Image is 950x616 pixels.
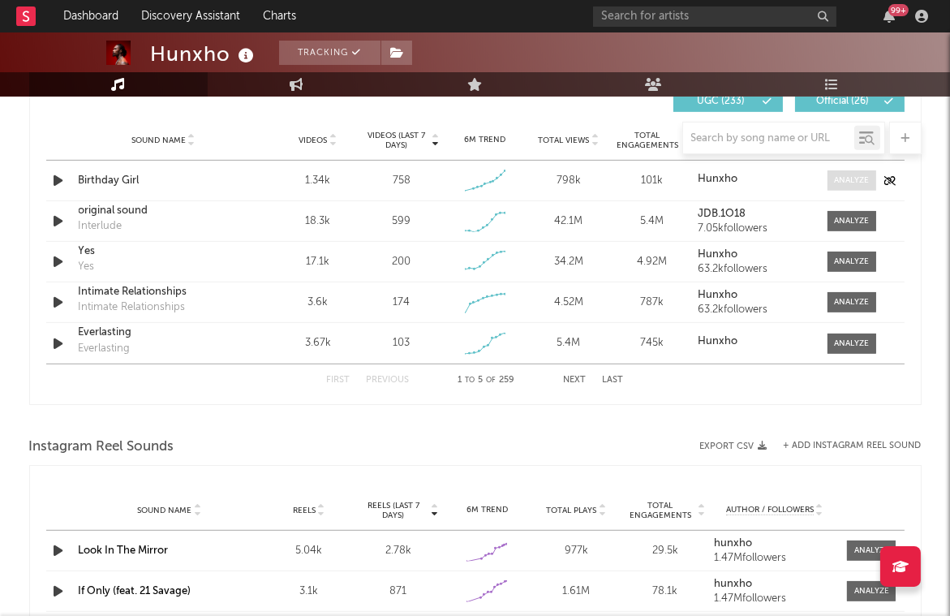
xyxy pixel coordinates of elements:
[714,593,836,605] div: 1.47M followers
[806,97,880,106] span: Official ( 26 )
[625,584,706,600] div: 78.1k
[714,538,752,549] strong: hunxho
[358,501,429,520] span: Reels (last 7 days)
[392,254,411,270] div: 200
[531,213,606,230] div: 42.1M
[614,254,690,270] div: 4.92M
[698,223,810,235] div: 7.05k followers
[447,504,528,516] div: 6M Trend
[625,543,706,559] div: 29.5k
[564,376,587,385] button: Next
[888,4,909,16] div: 99 +
[281,213,356,230] div: 18.3k
[79,259,95,275] div: Yes
[279,41,380,65] button: Tracking
[392,213,411,230] div: 599
[358,584,439,600] div: 871
[79,284,248,300] a: Intimate Relationships
[269,543,350,559] div: 5.04k
[625,501,696,520] span: Total Engagements
[269,584,350,600] div: 3.1k
[714,579,752,589] strong: hunxho
[784,442,922,450] button: + Add Instagram Reel Sound
[698,209,810,220] a: JDB.1O18
[137,506,191,515] span: Sound Name
[698,290,810,301] a: Hunxho
[29,437,174,457] span: Instagram Reel Sounds
[151,41,259,67] div: Hunxho
[327,376,350,385] button: First
[79,325,248,341] a: Everlasting
[79,243,248,260] a: Yes
[614,335,690,351] div: 745k
[442,371,531,390] div: 1 5 259
[281,295,356,311] div: 3.6k
[79,341,131,357] div: Everlasting
[79,299,186,316] div: Intimate Relationships
[281,254,356,270] div: 17.1k
[79,203,248,219] a: original sound
[698,264,810,275] div: 63.2k followers
[79,545,169,556] a: Look In The Mirror
[281,335,356,351] div: 3.67k
[393,295,410,311] div: 174
[535,543,617,559] div: 977k
[714,579,836,590] a: hunxho
[698,174,737,184] strong: Hunxho
[531,295,606,311] div: 4.52M
[358,543,439,559] div: 2.78k
[795,91,905,112] button: Official(26)
[698,174,810,185] a: Hunxho
[531,335,606,351] div: 5.4M
[614,295,690,311] div: 787k
[698,209,746,219] strong: JDB.1O18
[714,553,836,564] div: 1.47M followers
[698,304,810,316] div: 63.2k followers
[393,335,410,351] div: 103
[698,336,810,347] a: Hunxho
[546,506,596,515] span: Total Plays
[531,173,606,189] div: 798k
[487,377,496,384] span: of
[531,254,606,270] div: 34.2M
[700,442,767,451] button: Export CSV
[603,376,624,385] button: Last
[79,586,191,597] a: If Only (feat. 21 Savage)
[293,506,316,515] span: Reels
[698,290,737,300] strong: Hunxho
[767,442,922,450] div: + Add Instagram Reel Sound
[466,377,475,384] span: to
[684,97,759,106] span: UGC ( 233 )
[79,218,123,235] div: Interlude
[393,173,411,189] div: 758
[614,173,690,189] div: 101k
[883,10,895,23] button: 99+
[367,376,410,385] button: Previous
[281,173,356,189] div: 1.34k
[593,6,836,27] input: Search for artists
[726,505,814,515] span: Author / Followers
[79,173,248,189] a: Birthday Girl
[683,132,854,145] input: Search by song name or URL
[698,249,737,260] strong: Hunxho
[614,213,690,230] div: 5.4M
[698,249,810,261] a: Hunxho
[535,584,617,600] div: 1.61M
[673,91,783,112] button: UGC(233)
[698,336,737,347] strong: Hunxho
[714,538,836,549] a: hunxho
